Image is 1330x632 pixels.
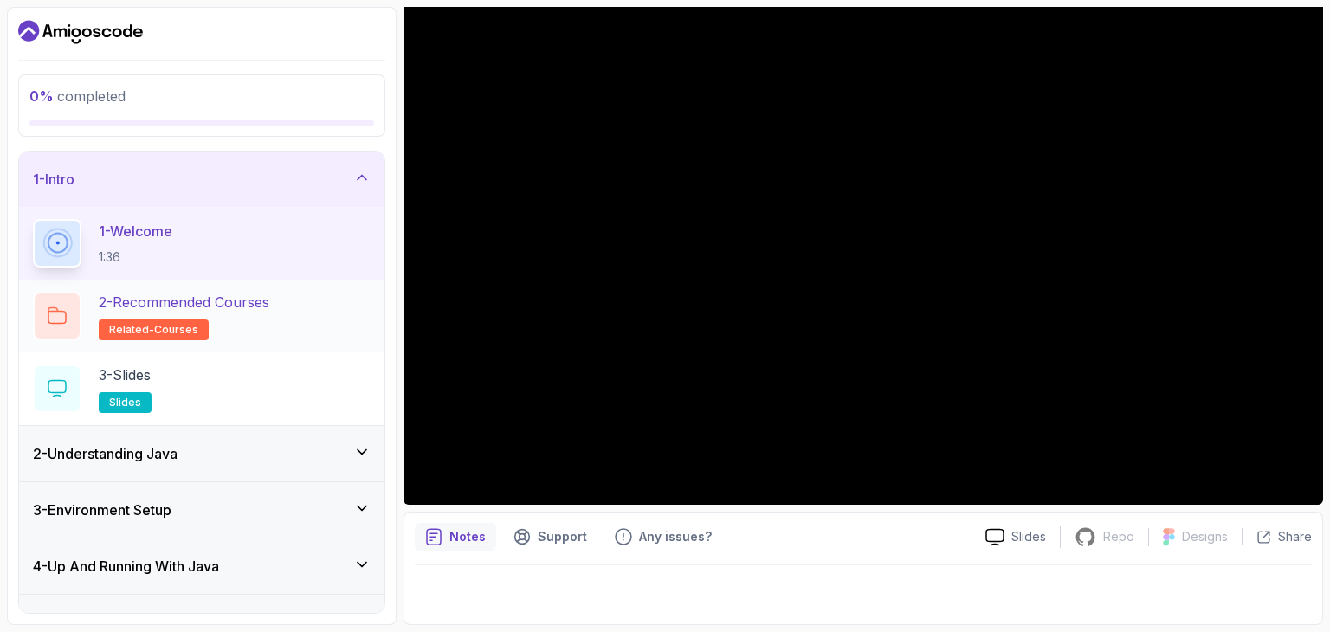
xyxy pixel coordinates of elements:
[1011,528,1046,545] p: Slides
[503,523,597,551] button: Support button
[33,219,371,268] button: 1-Welcome1:36
[99,221,172,242] p: 1 - Welcome
[33,556,219,577] h3: 4 - Up And Running With Java
[639,528,712,545] p: Any issues?
[109,396,141,410] span: slides
[99,248,172,266] p: 1:36
[33,169,74,190] h3: 1 - Intro
[972,528,1060,546] a: Slides
[29,87,54,105] span: 0 %
[604,523,722,551] button: Feedback button
[1103,528,1134,545] p: Repo
[1182,528,1228,545] p: Designs
[19,482,384,538] button: 3-Environment Setup
[1242,528,1312,545] button: Share
[415,523,496,551] button: notes button
[19,152,384,207] button: 1-Intro
[33,500,171,520] h3: 3 - Environment Setup
[19,538,384,594] button: 4-Up And Running With Java
[1278,528,1312,545] p: Share
[99,292,269,313] p: 2 - Recommended Courses
[33,443,178,464] h3: 2 - Understanding Java
[449,528,486,545] p: Notes
[33,292,371,340] button: 2-Recommended Coursesrelated-courses
[109,323,198,337] span: related-courses
[33,364,371,413] button: 3-Slidesslides
[18,18,143,46] a: Dashboard
[538,528,587,545] p: Support
[29,87,126,105] span: completed
[19,426,384,481] button: 2-Understanding Java
[99,364,151,385] p: 3 - Slides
